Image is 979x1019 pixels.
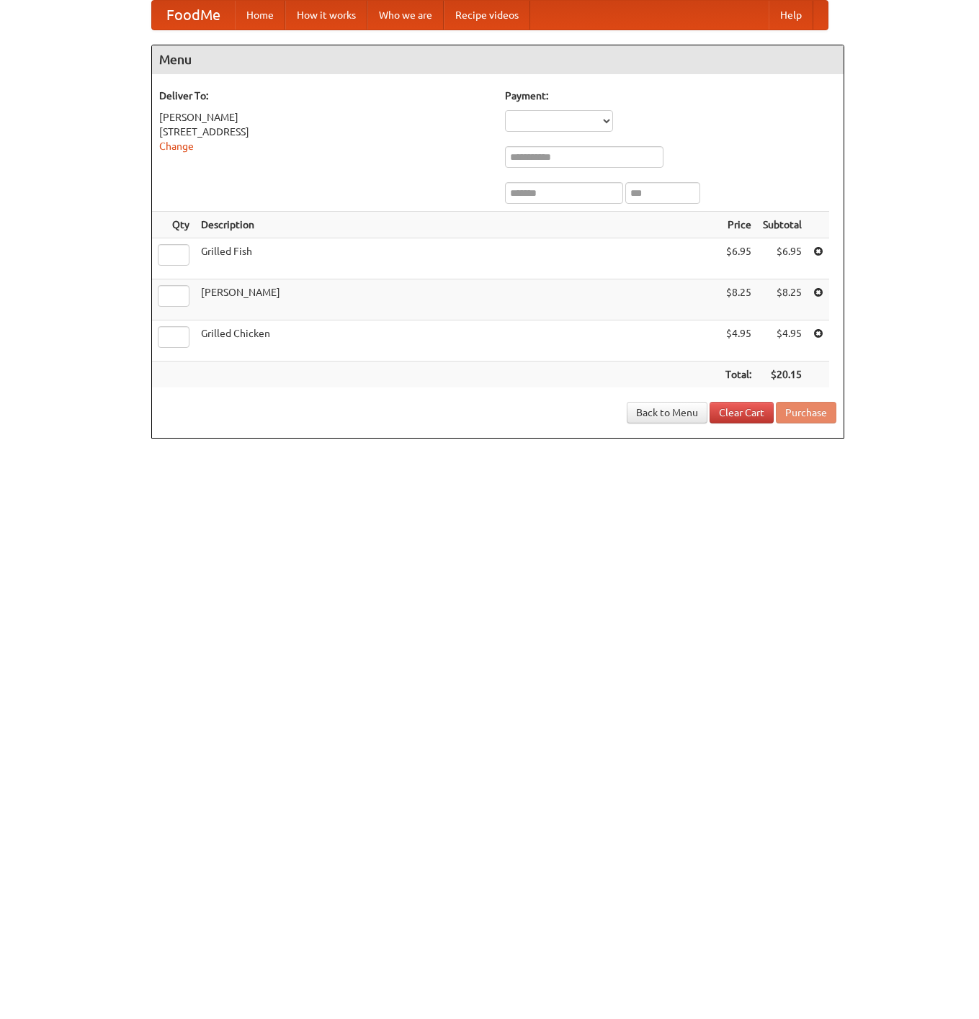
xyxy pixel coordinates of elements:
[159,110,491,125] div: [PERSON_NAME]
[627,402,707,423] a: Back to Menu
[769,1,813,30] a: Help
[757,279,808,320] td: $8.25
[710,402,774,423] a: Clear Cart
[720,279,757,320] td: $8.25
[195,238,720,279] td: Grilled Fish
[159,125,491,139] div: [STREET_ADDRESS]
[367,1,444,30] a: Who we are
[152,45,844,74] h4: Menu
[159,89,491,103] h5: Deliver To:
[757,362,808,388] th: $20.15
[152,212,195,238] th: Qty
[776,402,836,423] button: Purchase
[285,1,367,30] a: How it works
[235,1,285,30] a: Home
[159,140,194,152] a: Change
[757,212,808,238] th: Subtotal
[720,362,757,388] th: Total:
[720,212,757,238] th: Price
[720,238,757,279] td: $6.95
[195,279,720,320] td: [PERSON_NAME]
[505,89,836,103] h5: Payment:
[152,1,235,30] a: FoodMe
[195,212,720,238] th: Description
[444,1,530,30] a: Recipe videos
[757,238,808,279] td: $6.95
[195,320,720,362] td: Grilled Chicken
[720,320,757,362] td: $4.95
[757,320,808,362] td: $4.95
